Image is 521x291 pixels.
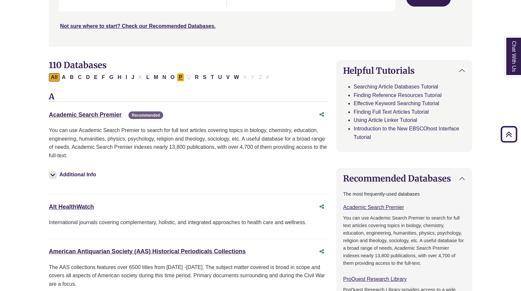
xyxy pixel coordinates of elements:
a: Introduction to the New EBSCOhost Interface Tutorial [354,126,459,140]
h3: A [49,92,328,102]
button: Filter Results R [193,73,201,82]
button: Filter Results G [107,73,115,82]
button: Filter Results B [68,73,76,82]
button: Filter Results C [76,73,84,82]
button: Additional Info [49,170,98,179]
a: Academic Search Premier [49,111,122,118]
button: Filter Results W [232,73,241,82]
button: Filter Results L [144,73,151,82]
button: Filter Results E [92,73,100,82]
span: Recommended [128,111,163,119]
a: Finding Reference Resources Tutorial [354,92,442,98]
button: Share this database [315,245,328,258]
button: Filter Results S [201,73,208,82]
a: Back to Top [498,130,519,139]
a: Finding Full Text Articles Tutorial [354,109,429,115]
p: The AAS collections features over 6500 titles from [DATE] -[DATE]. The subject matter covered is ... [49,263,328,288]
div: Alpha-list to filter by first letter of database name [49,74,272,80]
button: Filter Results D [84,73,92,82]
button: Filter Results M [152,73,160,82]
a: Searching Article Databases Tutorial [354,84,438,89]
button: Filter Results J [129,73,136,82]
button: Share this database [315,108,328,121]
a: Alt HealthWatch [49,204,94,210]
a: Academic Search Premier [343,204,404,210]
a: Not sure where to start? Check our Recommended Databases. [60,23,216,29]
button: Filter Results A [60,73,68,82]
button: Filter Results P [177,73,184,82]
button: Filter Results N [161,73,168,82]
button: Filter Results I [124,73,129,82]
p: You can use Academic Search Premier to search for full text articles covering topics in biology, ... [49,126,328,160]
button: Filter Results F [100,73,107,82]
button: Helpful Tutorials [337,60,472,81]
button: Recommended Databases [337,168,472,189]
a: American Antiquarian Society (AAS) Historical Periodicals Collections [49,248,246,255]
button: Filter Results H [116,73,124,82]
a: Using Article Linker Tutorial [354,117,417,123]
p: The most frequently-used databases [343,190,465,198]
a: ProQuest Research Library [343,276,407,282]
a: Effective Keyword Searching Tutorial [354,101,439,106]
button: Share this database [315,201,328,213]
p: You can use Academic Search Premier to search for full text articles covering topics in biology, ... [343,214,465,267]
button: Filter Results O [168,73,176,82]
span: 110 Databases [49,60,106,70]
button: All [49,73,59,82]
p: International journals covering complementary, holistic, and integrated approaches to health care... [49,218,328,227]
button: Filter Results T [209,73,216,82]
button: Filter Results U [216,73,224,82]
button: Filter Results V [224,73,232,82]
